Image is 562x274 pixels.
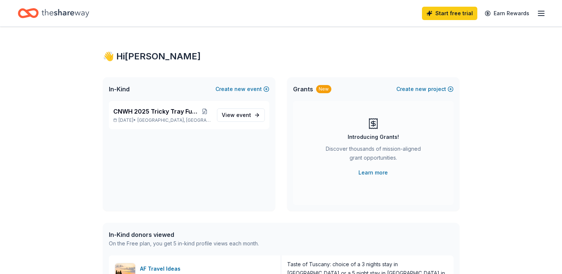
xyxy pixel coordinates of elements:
span: In-Kind [109,85,130,94]
a: Start free trial [422,7,477,20]
span: new [415,85,426,94]
span: new [234,85,246,94]
div: In-Kind donors viewed [109,230,259,239]
div: Discover thousands of mission-aligned grant opportunities. [323,144,424,165]
a: Home [18,4,89,22]
span: View [222,111,251,120]
div: New [316,85,331,93]
span: Grants [293,85,313,94]
div: Introducing Grants! [348,133,399,141]
button: Createnewproject [396,85,454,94]
div: On the Free plan, you get 5 in-kind profile views each month. [109,239,259,248]
div: 👋 Hi [PERSON_NAME] [103,50,459,62]
span: CNWH 2025 Tricky Tray Fundraiser [113,107,199,116]
p: [DATE] • [113,117,211,123]
a: Earn Rewards [480,7,534,20]
span: event [236,112,251,118]
div: AF Travel Ideas [140,264,183,273]
a: Learn more [358,168,388,177]
a: View event [217,108,265,122]
button: Createnewevent [215,85,269,94]
span: [GEOGRAPHIC_DATA], [GEOGRAPHIC_DATA] [137,117,211,123]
